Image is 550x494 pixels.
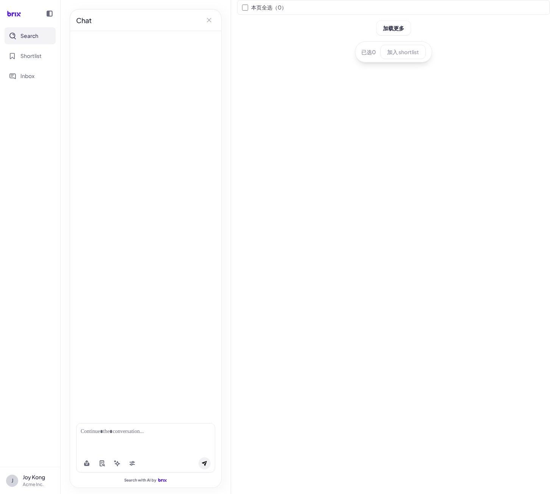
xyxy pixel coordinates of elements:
span: Search [20,32,38,40]
span: Search with AI by [124,478,156,483]
button: Inbox [5,67,56,84]
button: Search [5,27,56,44]
button: Upload file [81,457,93,469]
span: 本页全选（ 0 ） [251,3,287,11]
p: Acme Inc. [23,481,54,488]
span: 加载更多 [383,25,404,31]
h2: Chat [76,15,92,25]
button: Send message [198,457,211,469]
button: 加载更多 [377,21,411,35]
span: 已选 0 [361,48,376,56]
span: Inbox [20,72,34,80]
p: Joy Kong [23,473,54,481]
span: J [11,477,13,485]
button: Shortlist [5,47,56,64]
span: Shortlist [20,52,42,60]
